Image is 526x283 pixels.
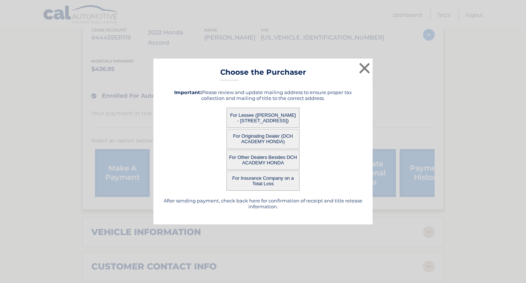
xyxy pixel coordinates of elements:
h5: After sending payment, check back here for confirmation of receipt and title release information. [163,198,363,209]
button: For Other Dealers Besides DCH ACADEMY HONDA [226,150,300,170]
h3: Choose the Purchaser [220,68,306,81]
strong: Important: [174,89,201,95]
button: × [357,61,372,75]
button: For Lessee ([PERSON_NAME] - [STREET_ADDRESS]) [226,108,300,128]
button: For Originating Dealer (DCH ACADEMY HONDA) [226,129,300,149]
button: For Insurance Company on a Total Loss [226,171,300,191]
h5: Please review and update mailing address to ensure proper tax collection and mailing of title to ... [163,89,363,101]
